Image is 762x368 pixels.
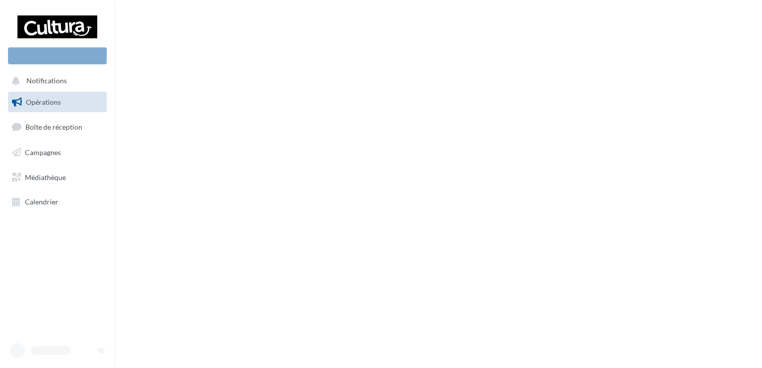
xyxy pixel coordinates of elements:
a: Calendrier [6,191,109,212]
a: Campagnes [6,142,109,163]
span: Médiathèque [25,173,66,181]
a: Médiathèque [6,167,109,188]
span: Calendrier [25,197,58,206]
span: Opérations [26,98,61,106]
span: Campagnes [25,148,61,157]
a: Opérations [6,92,109,113]
span: Notifications [26,77,67,85]
span: Boîte de réception [25,123,82,131]
div: Nouvelle campagne [8,47,107,64]
a: Boîte de réception [6,116,109,138]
